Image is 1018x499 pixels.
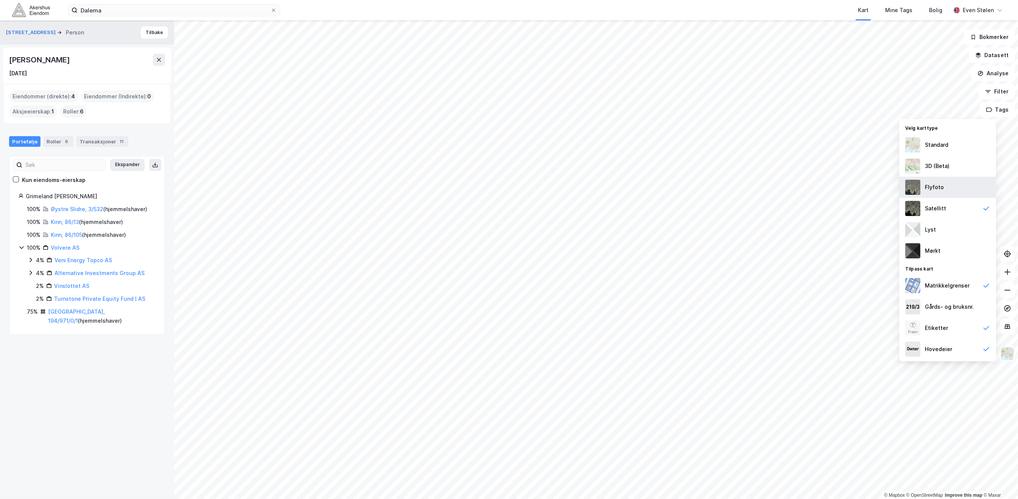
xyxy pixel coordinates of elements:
[80,107,84,116] span: 6
[945,493,982,498] a: Improve this map
[27,205,40,214] div: 100%
[54,283,89,289] a: Vinslottet AS
[905,222,920,237] img: luj3wr1y2y3+OchiMxRmMxRlscgabnMEmZ7DJGWxyBpucwSZnsMkZbHIGm5zBJmewyRlscgabnMEmZ7DJGWxyBpucwSZnsMkZ...
[884,493,905,498] a: Mapbox
[899,261,996,275] div: Tilpass kart
[885,6,912,15] div: Mine Tags
[964,30,1015,45] button: Bokmerker
[78,5,271,16] input: Søk på adresse, matrikkel, gårdeiere, leietakere eller personer
[141,26,168,39] button: Tilbake
[9,54,71,66] div: [PERSON_NAME]
[54,257,112,263] a: Veni Energy Topco AS
[969,48,1015,63] button: Datasett
[26,192,156,201] div: Grimeland [PERSON_NAME]
[36,294,44,303] div: 2%
[925,281,970,290] div: Matrikkelgrenser
[905,180,920,195] img: Z
[905,137,920,152] img: Z
[9,106,57,118] div: Aksjeeierskap :
[925,140,948,149] div: Standard
[858,6,869,15] div: Kart
[22,159,105,171] input: Søk
[905,320,920,336] img: Z
[905,278,920,293] img: cadastreBorders.cfe08de4b5ddd52a10de.jpeg
[51,205,147,214] div: ( hjemmelshaver )
[63,138,70,145] div: 6
[51,107,54,116] span: 1
[147,92,151,101] span: 0
[51,232,82,238] a: Kinn, 86/105
[51,218,123,227] div: ( hjemmelshaver )
[979,84,1015,99] button: Filter
[9,69,27,78] div: [DATE]
[925,162,950,171] div: 3D (Beta)
[110,159,145,171] button: Ekspander
[51,206,103,212] a: Øystre Slidre, 3/532
[905,243,920,258] img: nCdM7BzjoCAAAAAElFTkSuQmCC
[36,269,44,278] div: 4%
[48,308,105,324] a: [GEOGRAPHIC_DATA], 194/971/0/1
[899,121,996,134] div: Velg karttype
[905,299,920,314] img: cadastreKeys.547ab17ec502f5a4ef2b.jpeg
[44,136,73,147] div: Roller
[9,90,78,103] div: Eiendommer (direkte) :
[76,136,128,147] div: Transaksjoner
[963,6,994,15] div: Even Stølen
[27,243,40,252] div: 100%
[980,463,1018,499] iframe: Chat Widget
[51,244,79,251] a: Volvere AS
[54,270,145,276] a: Alternative Investments Group AS
[60,106,87,118] div: Roller :
[12,3,50,17] img: akershus-eiendom-logo.9091f326c980b4bce74ccdd9f866810c.svg
[925,204,946,213] div: Satellitt
[51,219,79,225] a: Kinn, 86/13
[6,29,57,36] button: [STREET_ADDRESS]
[81,90,154,103] div: Eiendommer (Indirekte) :
[1000,347,1015,361] img: Z
[27,230,40,239] div: 100%
[22,176,86,185] div: Kun eiendoms-eierskap
[925,225,936,234] div: Lyst
[36,256,44,265] div: 4%
[980,463,1018,499] div: Kontrollprogram for chat
[905,201,920,216] img: 9k=
[925,302,974,311] div: Gårds- og bruksnr.
[929,6,942,15] div: Bolig
[27,218,40,227] div: 100%
[27,307,38,316] div: 75%
[906,493,943,498] a: OpenStreetMap
[9,136,40,147] div: Portefølje
[54,295,145,302] a: Turnstone Private Equity Fund I AS
[980,102,1015,117] button: Tags
[971,66,1015,81] button: Analyse
[925,246,940,255] div: Mørkt
[66,28,84,37] div: Person
[71,92,75,101] span: 4
[905,159,920,174] img: Z
[925,345,952,354] div: Hovedeier
[118,138,125,145] div: 11
[925,183,944,192] div: Flyfoto
[905,342,920,357] img: majorOwner.b5e170eddb5c04bfeeff.jpeg
[51,230,126,239] div: ( hjemmelshaver )
[925,323,948,333] div: Etiketter
[48,307,156,325] div: ( hjemmelshaver )
[36,281,44,291] div: 2%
